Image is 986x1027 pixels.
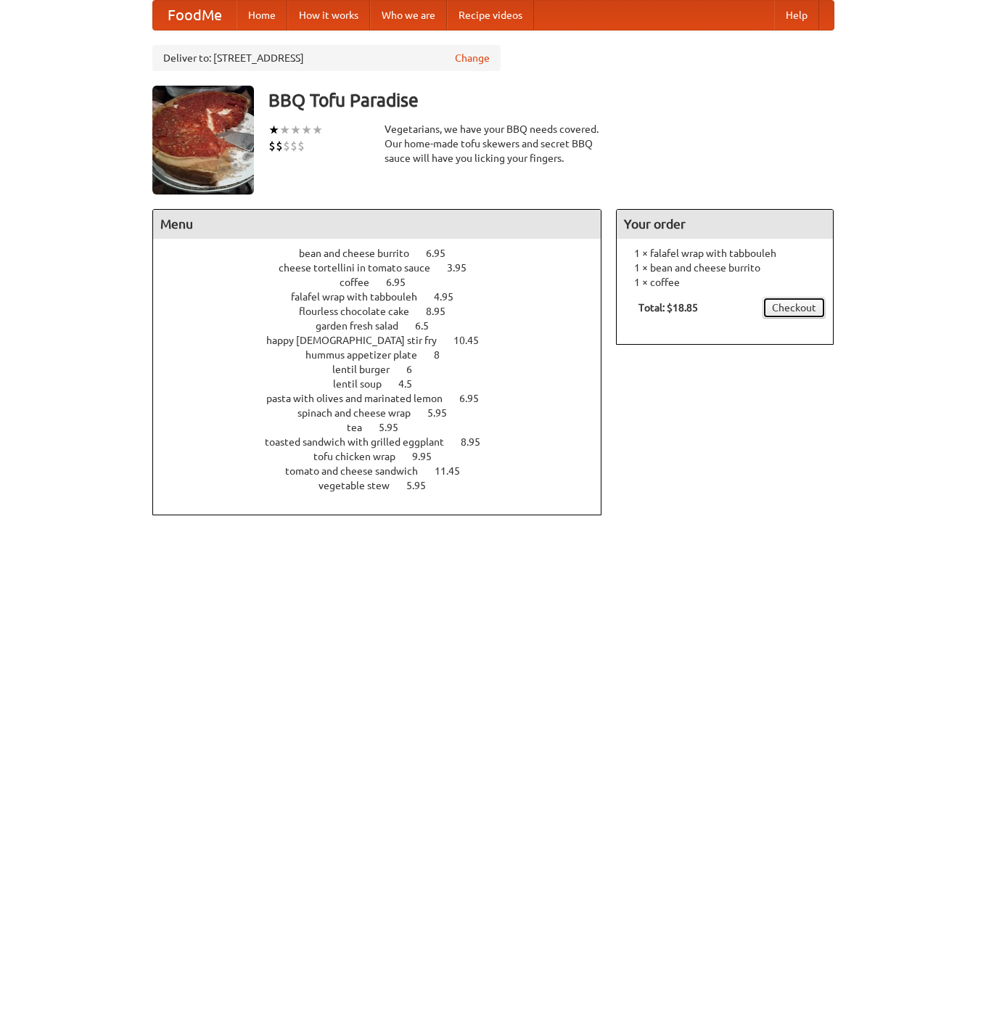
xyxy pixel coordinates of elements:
[299,247,472,259] a: bean and cheese burrito 6.95
[347,422,377,433] span: tea
[434,349,454,361] span: 8
[297,407,425,419] span: spinach and cheese wrap
[370,1,447,30] a: Who we are
[268,122,279,138] li: ★
[291,291,432,303] span: falafel wrap with tabbouleh
[386,277,420,288] span: 6.95
[406,480,440,491] span: 5.95
[152,45,501,71] div: Deliver to: [STREET_ADDRESS]
[319,480,453,491] a: vegetable stew 5.95
[447,262,481,274] span: 3.95
[313,451,410,462] span: tofu chicken wrap
[266,393,506,404] a: pasta with olives and marinated lemon 6.95
[290,138,297,154] li: $
[237,1,287,30] a: Home
[379,422,413,433] span: 5.95
[340,277,384,288] span: coffee
[279,262,493,274] a: cheese tortellini in tomato sauce 3.95
[266,335,506,346] a: happy [DEMOGRAPHIC_DATA] stir fry 10.45
[347,422,425,433] a: tea 5.95
[461,436,495,448] span: 8.95
[265,436,507,448] a: toasted sandwich with grilled eggplant 8.95
[268,138,276,154] li: $
[152,86,254,195] img: angular.jpg
[332,364,439,375] a: lentil burger 6
[279,262,445,274] span: cheese tortellini in tomato sauce
[301,122,312,138] li: ★
[316,320,413,332] span: garden fresh salad
[297,407,474,419] a: spinach and cheese wrap 5.95
[447,1,534,30] a: Recipe videos
[305,349,467,361] a: hummus appetizer plate 8
[153,210,601,239] h4: Menu
[153,1,237,30] a: FoodMe
[624,261,826,275] li: 1 × bean and cheese burrito
[287,1,370,30] a: How it works
[312,122,323,138] li: ★
[426,247,460,259] span: 6.95
[279,122,290,138] li: ★
[763,297,826,319] a: Checkout
[624,246,826,261] li: 1 × falafel wrap with tabbouleh
[299,306,424,317] span: flourless chocolate cake
[313,451,459,462] a: tofu chicken wrap 9.95
[332,364,404,375] span: lentil burger
[285,465,487,477] a: tomato and cheese sandwich 11.45
[266,335,451,346] span: happy [DEMOGRAPHIC_DATA] stir fry
[283,138,290,154] li: $
[290,122,301,138] li: ★
[455,51,490,65] a: Change
[299,306,472,317] a: flourless chocolate cake 8.95
[406,364,427,375] span: 6
[435,465,474,477] span: 11.45
[434,291,468,303] span: 4.95
[617,210,833,239] h4: Your order
[385,122,602,165] div: Vegetarians, we have your BBQ needs covered. Our home-made tofu skewers and secret BBQ sauce will...
[299,247,424,259] span: bean and cheese burrito
[285,465,432,477] span: tomato and cheese sandwich
[268,86,834,115] h3: BBQ Tofu Paradise
[276,138,283,154] li: $
[266,393,457,404] span: pasta with olives and marinated lemon
[412,451,446,462] span: 9.95
[316,320,456,332] a: garden fresh salad 6.5
[297,138,305,154] li: $
[291,291,480,303] a: falafel wrap with tabbouleh 4.95
[398,378,427,390] span: 4.5
[415,320,443,332] span: 6.5
[624,275,826,290] li: 1 × coffee
[305,349,432,361] span: hummus appetizer plate
[340,277,432,288] a: coffee 6.95
[638,302,698,314] b: Total: $18.85
[265,436,459,448] span: toasted sandwich with grilled eggplant
[333,378,439,390] a: lentil soup 4.5
[453,335,493,346] span: 10.45
[427,407,461,419] span: 5.95
[319,480,404,491] span: vegetable stew
[426,306,460,317] span: 8.95
[459,393,493,404] span: 6.95
[333,378,396,390] span: lentil soup
[774,1,819,30] a: Help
